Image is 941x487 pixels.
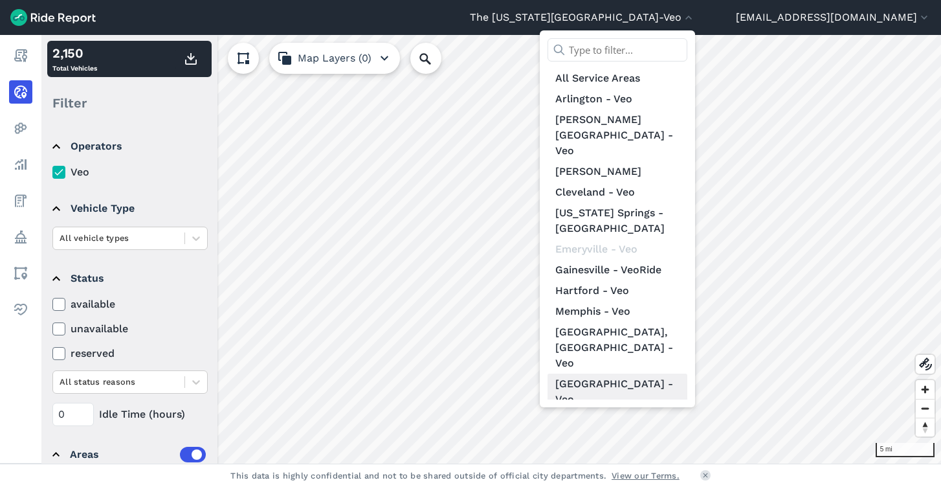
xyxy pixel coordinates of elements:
a: Hartford - Veo [548,280,687,301]
div: Emeryville - Veo [548,239,687,260]
a: Gainesville - VeoRide [548,260,687,280]
a: All Service Areas [548,68,687,89]
a: Memphis - Veo [548,301,687,322]
a: [GEOGRAPHIC_DATA], [GEOGRAPHIC_DATA] - Veo [548,322,687,374]
a: [GEOGRAPHIC_DATA] - Veo [548,374,687,410]
input: Type to filter... [548,38,687,62]
a: [PERSON_NAME][GEOGRAPHIC_DATA] - Veo [548,109,687,161]
a: [PERSON_NAME] [548,161,687,182]
a: Cleveland - Veo [548,182,687,203]
a: [US_STATE] Springs - [GEOGRAPHIC_DATA] [548,203,687,239]
a: Arlington - Veo [548,89,687,109]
